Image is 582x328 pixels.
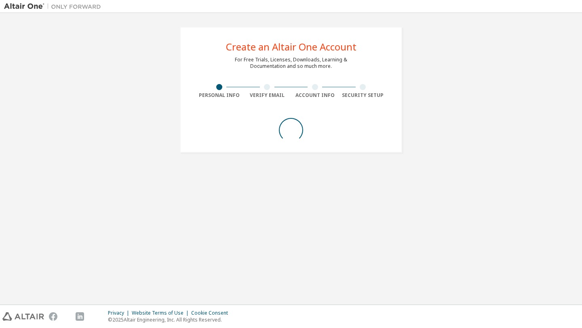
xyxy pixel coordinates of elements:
div: Cookie Consent [191,310,233,316]
div: Personal Info [195,92,243,99]
div: Website Terms of Use [132,310,191,316]
div: For Free Trials, Licenses, Downloads, Learning & Documentation and so much more. [235,57,347,69]
div: Account Info [291,92,339,99]
img: Altair One [4,2,105,11]
img: altair_logo.svg [2,312,44,321]
div: Verify Email [243,92,291,99]
div: Security Setup [339,92,387,99]
img: linkedin.svg [76,312,84,321]
img: facebook.svg [49,312,57,321]
p: © 2025 Altair Engineering, Inc. All Rights Reserved. [108,316,233,323]
div: Privacy [108,310,132,316]
div: Create an Altair One Account [226,42,356,52]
